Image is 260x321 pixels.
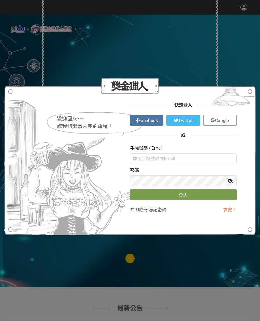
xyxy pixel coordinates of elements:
button: 登入 [130,189,237,200]
a: 忘記密碼 [149,207,166,212]
span: 或 [176,133,190,138]
label: 手機號碼 / Email [130,145,163,152]
span: Twitter [178,118,193,123]
div: 歡迎回來~~ [57,115,144,123]
div: 讓我們繼續未完的旅程！ [57,123,144,130]
img: Hostess [4,86,136,235]
img: Light [206,86,256,110]
label: 密碼 [130,167,139,174]
a: 立即註冊 [130,207,148,212]
input: 你的手機號碼或Email [130,153,237,164]
img: icon_google.e274bc9.svg [211,118,215,122]
span: | [148,207,149,212]
span: Google [215,118,229,123]
span: 快速登入 [170,102,197,108]
a: 求救！ [223,207,237,212]
span: Facebook [139,118,158,123]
